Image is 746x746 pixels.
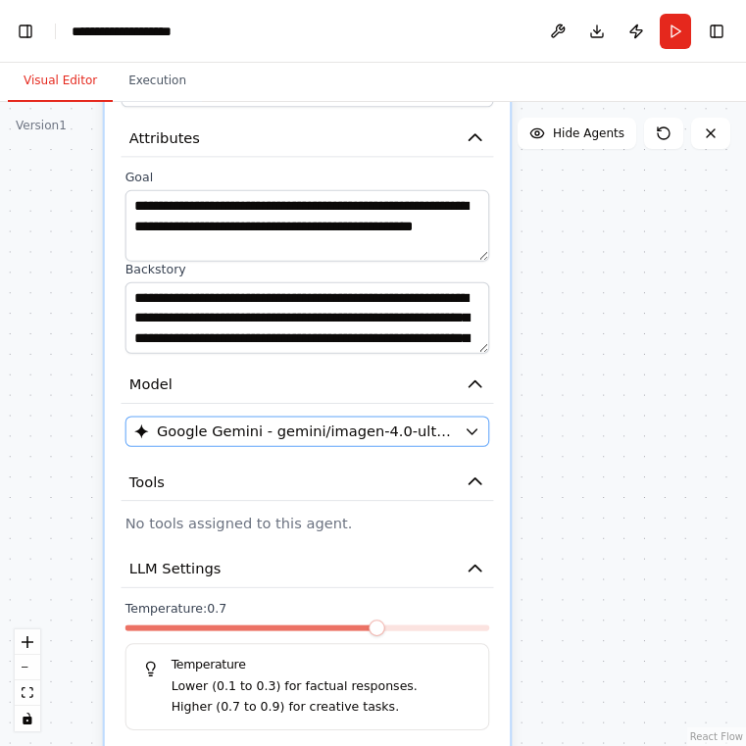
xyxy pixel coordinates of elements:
span: Hide Agents [553,125,624,141]
button: Show left sidebar [12,18,39,45]
button: Show right sidebar [703,18,730,45]
button: Hide Agents [518,118,636,149]
span: Tools [129,472,165,492]
span: Temperature: 0.7 [125,600,227,617]
button: fit view [15,680,40,706]
button: Tools [121,464,493,502]
p: Higher (0.7 to 0.9) for creative tasks. [172,697,472,717]
a: React Flow attribution [690,731,743,742]
p: Lower (0.1 to 0.3) for factual responses. [172,677,472,697]
div: Version 1 [16,118,67,133]
button: Attributes [121,120,493,158]
span: Model [129,374,173,395]
button: zoom in [15,629,40,655]
h5: Temperature [142,657,472,673]
div: React Flow controls [15,629,40,731]
span: LLM Settings [129,559,221,579]
button: Model [121,366,493,404]
button: LLM Settings [121,550,493,588]
p: No tools assigned to this agent. [125,514,490,534]
button: zoom out [15,655,40,680]
label: Goal [125,170,490,186]
button: Execution [113,61,202,102]
span: Google Gemini - gemini/imagen-4.0-ultra-generate-001 [157,422,456,442]
span: Attributes [129,127,200,148]
label: Backstory [125,262,490,278]
button: Visual Editor [8,61,113,102]
button: Google Gemini - gemini/imagen-4.0-ultra-generate-001 [125,416,490,446]
button: toggle interactivity [15,706,40,731]
nav: breadcrumb [72,22,224,41]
